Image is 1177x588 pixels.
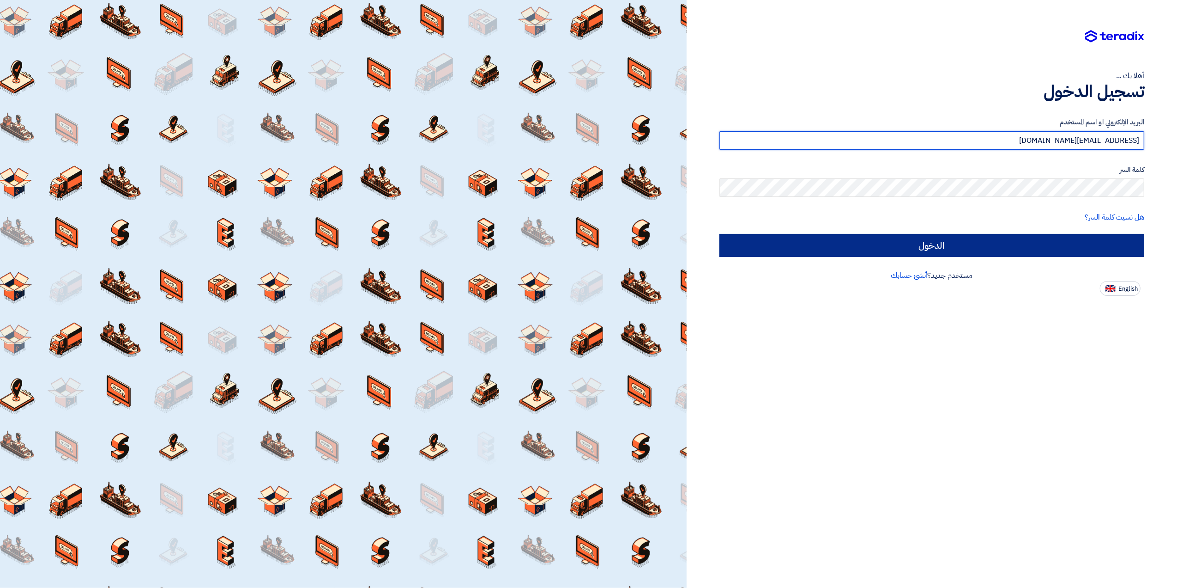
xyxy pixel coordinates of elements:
[1085,30,1144,43] img: Teradix logo
[1085,212,1144,223] a: هل نسيت كلمة السر؟
[719,81,1144,102] h1: تسجيل الدخول
[891,270,928,281] a: أنشئ حسابك
[1100,281,1141,296] button: English
[719,70,1144,81] div: أهلا بك ...
[719,131,1144,150] input: أدخل بريد العمل الإلكتروني او اسم المستخدم الخاص بك ...
[719,165,1144,175] label: كلمة السر
[1105,285,1116,292] img: en-US.png
[719,117,1144,128] label: البريد الإلكتروني او اسم المستخدم
[719,234,1144,257] input: الدخول
[719,270,1144,281] div: مستخدم جديد؟
[1118,286,1138,292] span: English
